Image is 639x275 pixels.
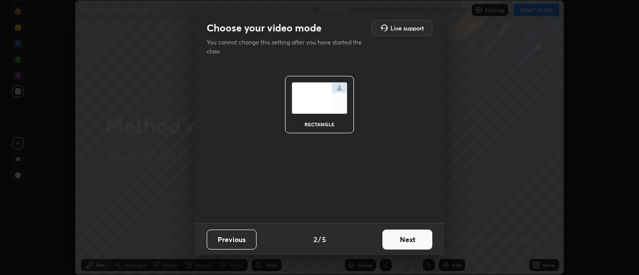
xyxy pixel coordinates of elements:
h5: Live support [390,25,424,31]
p: You cannot change this setting after you have started the class [207,38,368,56]
img: normalScreenIcon.ae25ed63.svg [292,82,347,114]
h4: 5 [322,234,326,245]
button: Previous [207,230,257,250]
div: rectangle [300,122,339,127]
h2: Choose your video mode [207,21,321,34]
button: Next [382,230,432,250]
h4: / [318,234,321,245]
h4: 2 [314,234,317,245]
